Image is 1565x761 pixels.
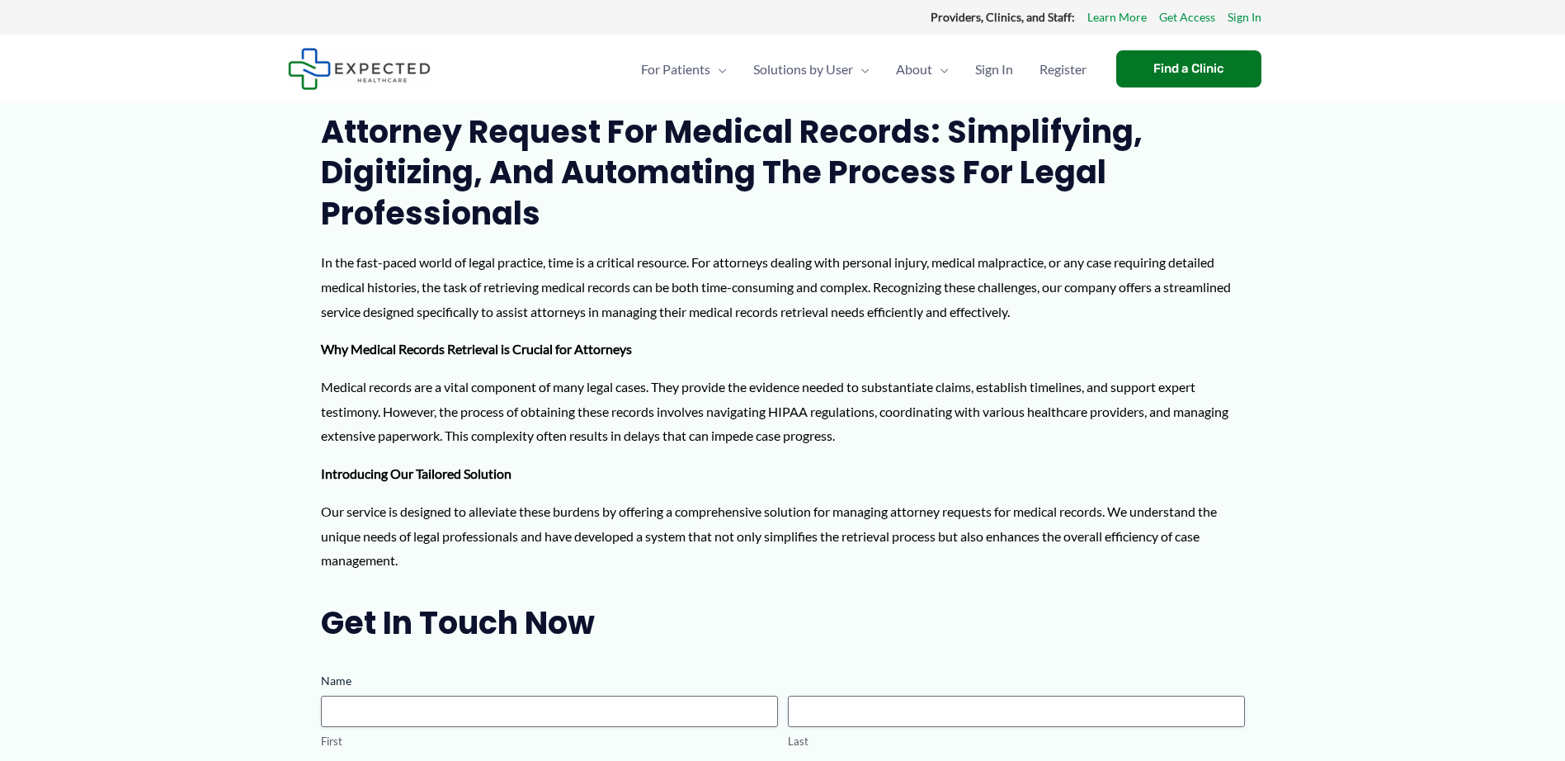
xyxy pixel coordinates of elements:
[321,254,1231,319] span: In the fast-paced world of legal practice, time is a critical resource. For attorneys dealing wit...
[853,40,870,98] span: Menu Toggle
[628,40,1100,98] nav: Primary Site Navigation
[1039,40,1087,98] span: Register
[321,375,1245,448] p: Medical records are a vital component of many legal cases. They provide the evidence needed to su...
[753,40,853,98] span: Solutions by User
[321,111,1245,234] h2: Attorney Request for Medical Records: Simplifying, Digitizing, and Automating the Process for Leg...
[628,40,740,98] a: For PatientsMenu Toggle
[321,603,1245,643] h2: Get in touch now
[740,40,883,98] a: Solutions by UserMenu Toggle
[975,40,1013,98] span: Sign In
[641,40,710,98] span: For Patients
[321,499,1245,573] p: Our service is designed to alleviate these burdens by offering a comprehensive solution for manag...
[321,341,632,357] strong: Why Medical Records Retrieval is Crucial for Attorneys
[1116,50,1261,87] a: Find a Clinic
[1026,40,1100,98] a: Register
[710,40,727,98] span: Menu Toggle
[321,734,778,749] label: First
[932,40,949,98] span: Menu Toggle
[931,10,1075,24] strong: Providers, Clinics, and Staff:
[1087,7,1147,28] a: Learn More
[288,48,431,90] img: Expected Healthcare Logo - side, dark font, small
[896,40,932,98] span: About
[1159,7,1215,28] a: Get Access
[321,673,351,689] legend: Name
[1228,7,1261,28] a: Sign In
[883,40,962,98] a: AboutMenu Toggle
[788,734,1245,749] label: Last
[321,466,511,481] strong: Introducing Our Tailored Solution
[962,40,1026,98] a: Sign In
